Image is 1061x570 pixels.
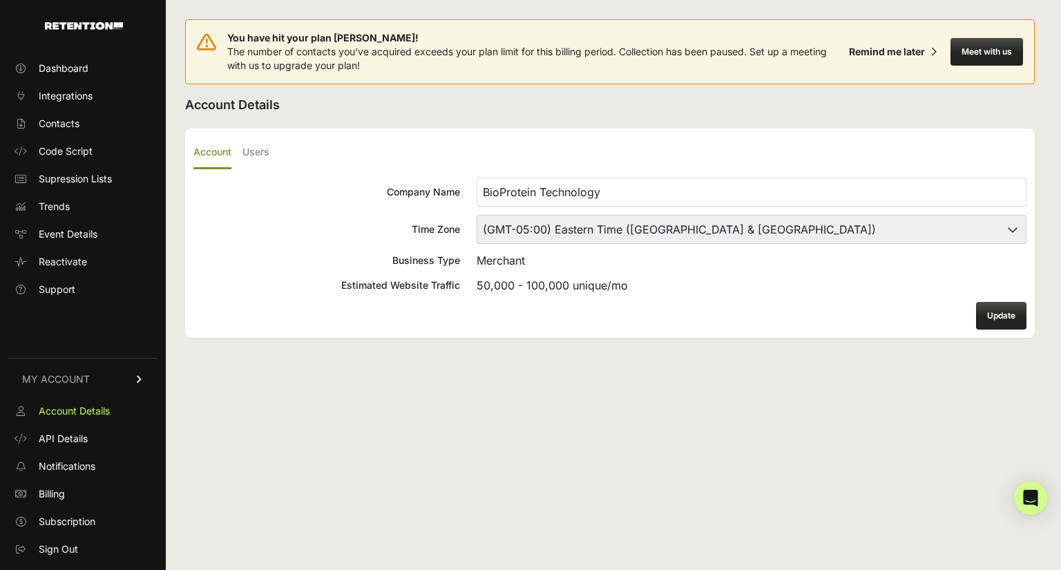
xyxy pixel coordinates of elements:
[227,46,827,71] span: The number of contacts you've acquired exceeds your plan limit for this billing period. Collectio...
[477,277,1026,294] div: 50,000 - 100,000 unique/mo
[39,61,88,75] span: Dashboard
[193,278,460,292] div: Estimated Website Traffic
[39,542,78,556] span: Sign Out
[477,178,1026,207] input: Company Name
[843,39,942,64] button: Remind me later
[8,400,157,422] a: Account Details
[8,57,157,79] a: Dashboard
[39,227,97,241] span: Event Details
[8,538,157,560] a: Sign Out
[8,278,157,301] a: Support
[193,185,460,199] div: Company Name
[8,483,157,505] a: Billing
[8,168,157,190] a: Supression Lists
[8,85,157,107] a: Integrations
[185,95,1035,115] h2: Account Details
[8,251,157,273] a: Reactivate
[39,172,112,186] span: Supression Lists
[8,428,157,450] a: API Details
[45,22,123,30] img: Retention.com
[8,223,157,245] a: Event Details
[39,283,75,296] span: Support
[193,254,460,267] div: Business Type
[39,487,65,501] span: Billing
[8,358,157,400] a: MY ACCOUNT
[39,89,93,103] span: Integrations
[477,252,1026,269] div: Merchant
[39,117,79,131] span: Contacts
[242,137,269,169] label: Users
[227,31,843,45] span: You have hit your plan [PERSON_NAME]!
[477,215,1026,244] select: Time Zone
[22,372,90,386] span: MY ACCOUNT
[950,38,1023,66] button: Meet with us
[8,196,157,218] a: Trends
[39,432,88,446] span: API Details
[8,455,157,477] a: Notifications
[193,137,231,169] label: Account
[193,222,460,236] div: Time Zone
[39,404,110,418] span: Account Details
[8,511,157,533] a: Subscription
[8,113,157,135] a: Contacts
[1014,482,1047,515] div: Open Intercom Messenger
[39,200,70,213] span: Trends
[849,45,925,59] div: Remind me later
[39,459,95,473] span: Notifications
[39,255,87,269] span: Reactivate
[976,302,1026,330] button: Update
[8,140,157,162] a: Code Script
[39,144,93,158] span: Code Script
[39,515,95,529] span: Subscription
